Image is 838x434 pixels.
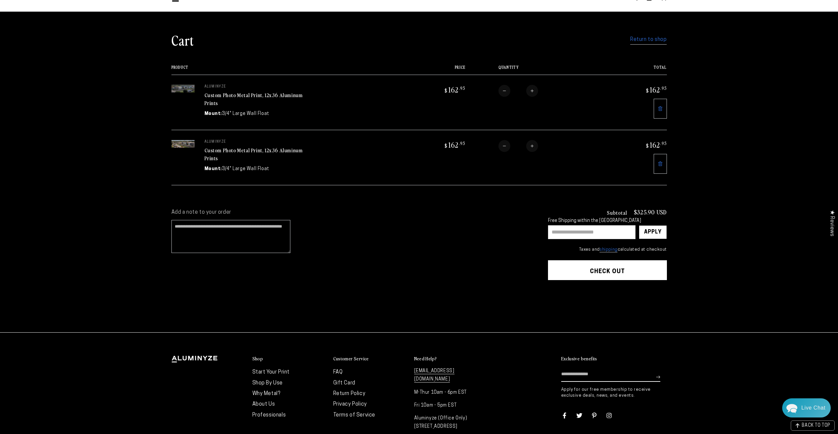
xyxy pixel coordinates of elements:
[204,165,222,172] dt: Mount:
[171,209,535,216] label: Add a note to your order
[445,87,448,94] span: $
[252,356,263,362] h2: Shop
[825,205,838,241] div: Click to open Judge.me floating reviews tab
[71,188,89,193] span: Re:amaze
[333,391,366,396] a: Return Policy
[414,369,455,382] a: [EMAIL_ADDRESS][DOMAIN_NAME]
[644,226,662,239] div: Apply
[459,140,465,146] sup: .95
[171,31,194,49] h1: Cart
[204,110,222,117] dt: Mount:
[252,413,286,418] a: Professionals
[634,209,667,215] p: $325.90 USD
[171,65,405,75] th: Product
[222,165,269,172] dd: 3/4" Large Wall Float
[444,85,465,94] bdi: 162
[333,356,408,362] summary: Customer Service
[204,140,304,144] p: aluminyze
[414,401,489,410] p: Fri 10am - 5pm EST
[414,388,489,397] p: M-Thur 10am - 6pm EST
[656,367,660,387] button: Subscribe
[252,391,280,396] a: Why Metal?
[645,140,667,149] bdi: 162
[171,85,195,92] img: 12"x36" Panoramic Silver Matte Aluminyzed Photo
[414,356,437,362] h2: Need Help?
[561,387,667,399] p: Apply for our free membership to receive exclusive deals, news, and events.
[13,34,130,47] p: If I order a custom print, is it possible to have 2 different logos engraved at the bottom of pic...
[510,85,526,97] input: Quantity for Custom Photo Metal Print, 12x36 Aluminum Prints
[782,398,831,417] div: Chat widget toggle
[465,65,605,75] th: Quantity
[607,210,627,215] h3: Subtotal
[646,87,649,94] span: $
[333,380,355,386] a: Gift Card
[660,140,667,146] sup: .95
[204,146,303,162] a: Custom Photo Metal Print, 12x36 Aluminum Prints
[459,85,465,91] sup: .95
[333,356,369,362] h2: Customer Service
[654,99,667,119] a: Remove 12"x36" Panoramic Silver Matte Aluminyzed Photo
[645,85,667,94] bdi: 162
[630,35,667,45] a: Return to shop
[333,402,367,407] a: Privacy Policy
[10,10,131,16] div: We usually reply within an hour at this time of day.
[548,293,667,307] iframe: PayPal-paypal
[646,142,649,149] span: $
[252,370,290,375] a: Start Your Print
[333,370,343,375] a: FAQ
[252,380,283,386] a: Shop By Use
[510,140,526,152] input: Quantity for Custom Photo Metal Print, 12x36 Aluminum Prints
[252,356,327,362] summary: Shop
[222,110,269,117] dd: 3/4" Large Wall Float
[445,142,448,149] span: $
[204,91,303,107] a: Custom Photo Metal Print, 12x36 Aluminum Prints
[802,423,830,428] span: BACK TO TOP
[414,356,489,362] summary: Need Help?
[605,65,667,75] th: Total
[171,140,195,148] img: 12"x36" Panoramic Silver Matte Aluminyzed Photo
[123,201,135,211] button: Reply
[404,65,465,75] th: Price
[252,402,275,407] a: About Us
[600,247,617,252] a: shipping
[51,190,90,193] a: We run onRe:amaze
[561,356,597,362] h2: Exclusive benefits
[333,413,376,418] a: Terms of Service
[548,218,667,224] div: Free Shipping within the [GEOGRAPHIC_DATA]
[3,54,136,59] div: [DATE] 3:27 PM · Viewed
[801,398,825,417] div: Contact Us Directly
[414,414,489,431] p: Aluminyze (Office Only) [STREET_ADDRESS]
[444,140,465,149] bdi: 162
[548,246,667,253] small: Taxes and calculated at checkout
[654,154,667,174] a: Remove 12"x36" Panoramic Silver Matte Aluminyzed Photo
[548,260,667,280] button: Check out
[204,85,304,89] p: aluminyze
[660,85,667,91] sup: .95
[561,356,667,362] summary: Exclusive benefits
